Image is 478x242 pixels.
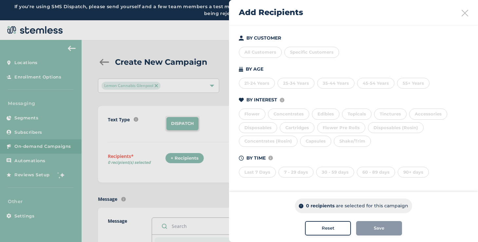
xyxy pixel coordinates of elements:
[409,109,447,120] div: Accessories
[239,36,244,41] img: icon-person-dark-ced50e5f.svg
[239,122,277,133] div: Disposables
[357,78,394,89] div: 45-54 Years
[342,109,372,120] div: Topicals
[268,156,273,160] img: icon-info-236977d2.svg
[357,167,395,178] div: 60 - 89 days
[278,167,314,178] div: 7 - 29 days
[239,67,243,72] img: icon-cake-93b2a7b5.svg
[239,47,282,58] div: All Customers
[246,66,263,73] p: BY AGE
[397,78,430,89] div: 55+ Years
[317,122,365,133] div: Flower Pre Rolls
[305,221,351,235] button: Reset
[374,109,407,120] div: Tinctures
[312,109,339,120] div: Edibles
[246,35,281,42] p: BY CUSTOMER
[290,49,334,55] span: Specific Customers
[306,202,335,209] p: 0 recipients
[239,156,244,161] img: icon-time-dark-e6b1183b.svg
[336,202,408,209] p: are selected for this campaign
[239,78,275,89] div: 21-24 Years
[445,211,478,242] iframe: Chat Widget
[300,136,331,147] div: Capsules
[322,225,335,232] span: Reset
[246,96,277,103] p: BY INTEREST
[368,122,424,133] div: Disposables (Rosin)
[239,109,265,120] div: Flower
[316,167,354,178] div: 30 - 59 days
[317,78,354,89] div: 35-44 Years
[268,109,309,120] div: Concentrates
[239,98,244,102] img: icon-heart-dark-29e6356f.svg
[280,98,284,102] img: icon-info-236977d2.svg
[299,204,303,208] img: icon-info-dark-48f6c5f3.svg
[239,136,297,147] div: Concentrates (Rosin)
[239,167,276,178] div: Last 7 Days
[334,136,371,147] div: Shake/Trim
[239,7,303,18] h2: Add Recipients
[277,78,315,89] div: 25-34 Years
[280,122,315,133] div: Cartridges
[398,167,429,178] div: 90+ days
[246,155,266,162] p: BY TIME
